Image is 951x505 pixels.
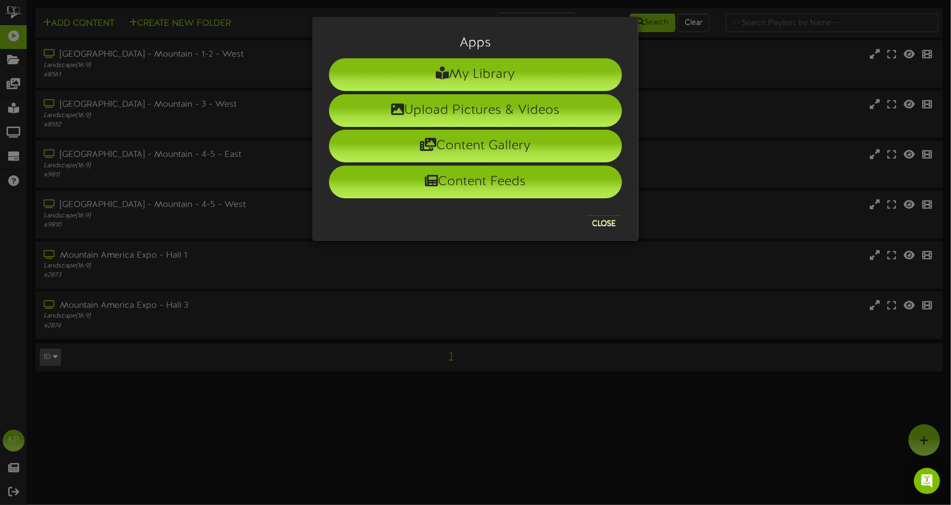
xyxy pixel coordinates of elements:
li: Upload Pictures & Videos [329,94,622,127]
h3: Apps [329,36,622,50]
li: My Library [329,58,622,91]
button: Close [586,215,622,233]
div: Open Intercom Messenger [914,468,940,494]
li: Content Feeds [329,166,622,198]
li: Content Gallery [329,130,622,162]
